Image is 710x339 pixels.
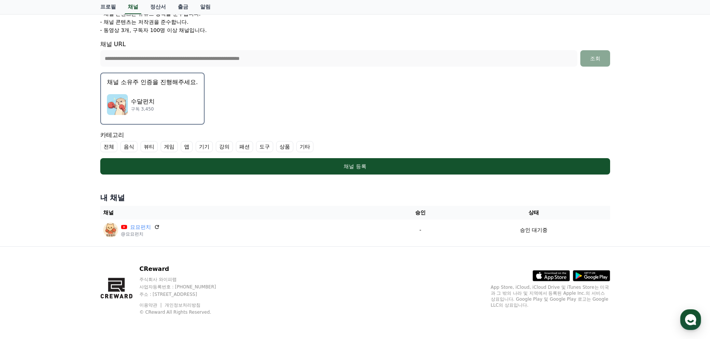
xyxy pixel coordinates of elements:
[100,40,610,67] div: 채널 URL
[100,73,205,125] button: 채널 소유주 인증을 진행해주세요. 수달펀치 수달펀치 구독 3,450
[2,236,49,255] a: 홈
[296,141,313,152] label: 기타
[139,303,163,308] a: 이용약관
[139,309,230,315] p: © CReward All Rights Reserved.
[131,106,155,112] p: 구독 3,450
[107,94,128,115] img: 수달펀치
[256,141,273,152] label: 도구
[580,50,610,67] button: 조회
[103,223,118,237] img: 묘묘펀치
[107,78,198,87] p: 채널 소유주 인증을 진행해주세요.
[100,158,610,175] button: 채널 등록
[68,247,77,253] span: 대화
[121,231,160,237] p: @묘묘펀치
[141,141,158,152] label: 뷰티
[583,55,607,62] div: 조회
[386,226,454,234] p: -
[49,236,96,255] a: 대화
[100,206,384,220] th: 채널
[115,247,124,253] span: 설정
[23,247,28,253] span: 홈
[100,141,117,152] label: 전체
[216,141,233,152] label: 강의
[100,192,610,203] h4: 내 채널
[181,141,193,152] label: 앱
[383,206,457,220] th: 승인
[139,291,230,297] p: 주소 : [STREET_ADDRESS]
[196,141,213,152] label: 기기
[161,141,178,152] label: 게임
[120,141,138,152] label: 음식
[139,276,230,282] p: 주식회사 와이피랩
[100,26,207,34] p: - 동영상 3개, 구독자 100명 이상 채널입니다.
[236,141,253,152] label: 패션
[130,223,151,231] a: 묘묘펀치
[100,131,610,152] div: 카테고리
[96,236,143,255] a: 설정
[276,141,293,152] label: 상품
[100,18,189,26] p: - 채널 콘텐츠는 저작권을 준수합니다.
[520,226,548,234] p: 승인 대기중
[165,303,201,308] a: 개인정보처리방침
[139,284,230,290] p: 사업자등록번호 : [PHONE_NUMBER]
[131,97,155,106] p: 수달펀치
[139,265,230,274] p: CReward
[457,206,610,220] th: 상태
[491,284,610,308] p: App Store, iCloud, iCloud Drive 및 iTunes Store는 미국과 그 밖의 나라 및 지역에서 등록된 Apple Inc.의 서비스 상표입니다. Goo...
[115,163,595,170] div: 채널 등록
